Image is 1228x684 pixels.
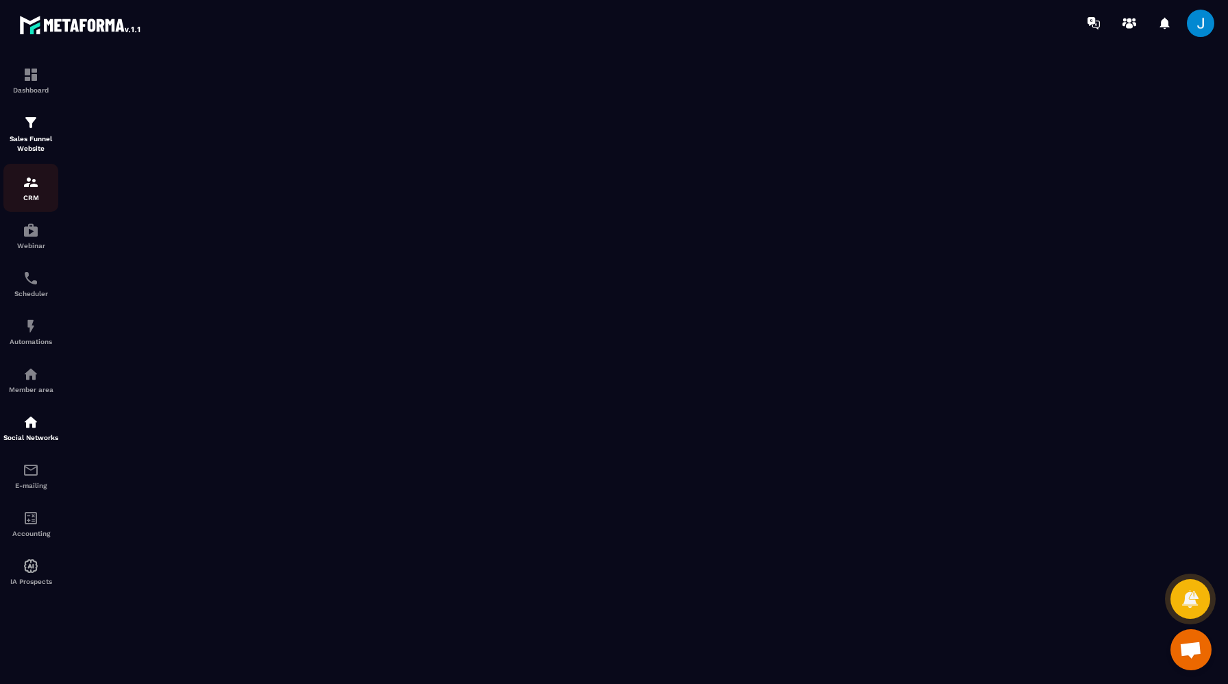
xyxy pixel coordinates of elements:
img: accountant [23,510,39,526]
p: IA Prospects [3,578,58,585]
img: logo [19,12,143,37]
p: Dashboard [3,86,58,94]
a: formationformationSales Funnel Website [3,104,58,164]
img: formation [23,174,39,191]
p: Automations [3,338,58,345]
div: Ouvrir le chat [1170,629,1212,670]
img: automations [23,318,39,334]
a: formationformationDashboard [3,56,58,104]
a: automationsautomationsWebinar [3,212,58,260]
a: formationformationCRM [3,164,58,212]
p: Sales Funnel Website [3,134,58,154]
p: Member area [3,386,58,393]
p: Social Networks [3,434,58,441]
p: Scheduler [3,290,58,297]
img: automations [23,366,39,382]
img: formation [23,114,39,131]
a: emailemailE-mailing [3,452,58,500]
img: automations [23,222,39,239]
a: schedulerschedulerScheduler [3,260,58,308]
img: formation [23,66,39,83]
img: social-network [23,414,39,430]
img: scheduler [23,270,39,286]
p: CRM [3,194,58,201]
a: automationsautomationsAutomations [3,308,58,356]
a: automationsautomationsMember area [3,356,58,404]
p: E-mailing [3,482,58,489]
img: email [23,462,39,478]
img: automations [23,558,39,574]
a: accountantaccountantAccounting [3,500,58,548]
a: social-networksocial-networkSocial Networks [3,404,58,452]
p: Webinar [3,242,58,249]
p: Accounting [3,530,58,537]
